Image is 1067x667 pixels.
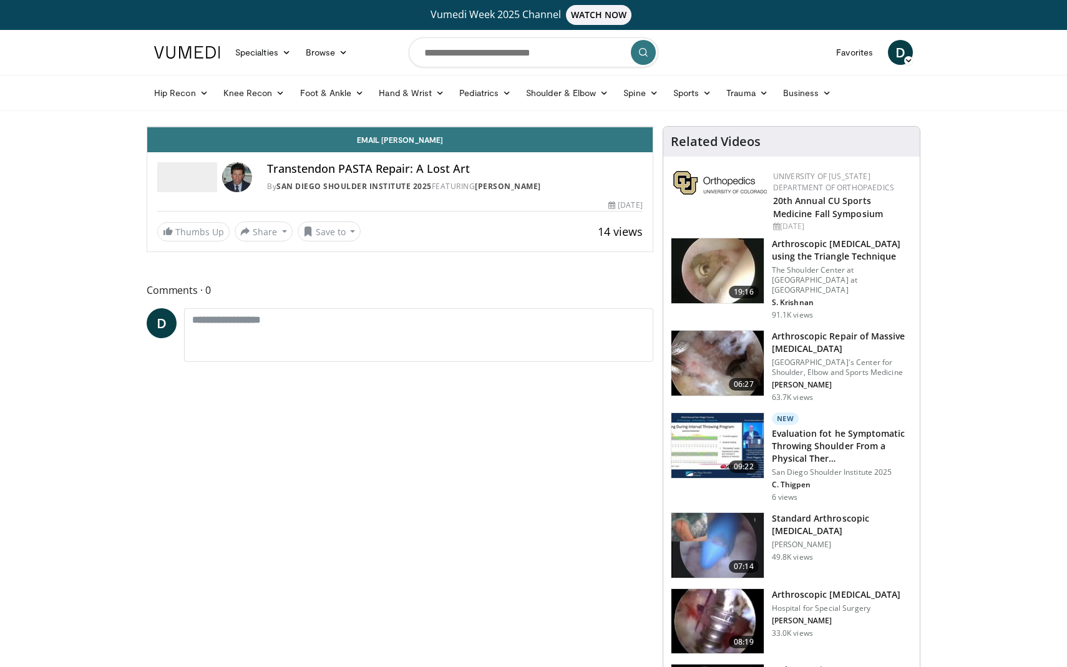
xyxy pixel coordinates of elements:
img: krish_3.png.150x105_q85_crop-smart_upscale.jpg [671,238,764,303]
div: [DATE] [608,200,642,211]
p: 6 views [772,492,798,502]
h3: Arthroscopic [MEDICAL_DATA] using the Triangle Technique [772,238,912,263]
span: Comments 0 [147,282,653,298]
button: Share [235,222,293,241]
p: S. Krishnan [772,298,912,308]
p: [PERSON_NAME] [772,380,912,390]
h3: Arthroscopic Repair of Massive [MEDICAL_DATA] [772,330,912,355]
p: New [772,412,799,425]
span: 09:22 [729,460,759,473]
span: 06:27 [729,378,759,391]
a: Favorites [829,40,880,65]
a: D [147,308,177,338]
a: Hand & Wrist [371,80,452,105]
p: [PERSON_NAME] [772,540,912,550]
a: Hip Recon [147,80,216,105]
img: 38854_0000_3.png.150x105_q85_crop-smart_upscale.jpg [671,513,764,578]
p: 33.0K views [772,628,813,638]
p: 49.8K views [772,552,813,562]
a: Business [776,80,839,105]
a: Spine [616,80,665,105]
a: Shoulder & Elbow [519,80,616,105]
a: Knee Recon [216,80,293,105]
p: [GEOGRAPHIC_DATA]'s Center for Shoulder, Elbow and Sports Medicine [772,358,912,377]
div: [DATE] [773,221,910,232]
a: D [888,40,913,65]
input: Search topics, interventions [409,37,658,67]
a: 20th Annual CU Sports Medicine Fall Symposium [773,195,883,220]
div: By FEATURING [267,181,643,192]
a: Vumedi Week 2025 ChannelWATCH NOW [156,5,911,25]
a: San Diego Shoulder Institute 2025 [276,181,432,192]
img: 281021_0002_1.png.150x105_q85_crop-smart_upscale.jpg [671,331,764,396]
a: Sports [666,80,719,105]
img: San Diego Shoulder Institute 2025 [157,162,217,192]
img: Avatar [222,162,252,192]
a: Pediatrics [452,80,519,105]
a: 07:14 Standard Arthroscopic [MEDICAL_DATA] [PERSON_NAME] 49.8K views [671,512,912,578]
button: Save to [298,222,361,241]
p: San Diego Shoulder Institute 2025 [772,467,912,477]
span: 07:14 [729,560,759,573]
p: C. Thigpen [772,480,912,490]
p: 91.1K views [772,310,813,320]
h3: Evaluation fot he Symptomatic Throwing Shoulder From a Physical Ther… [772,427,912,465]
a: 08:19 Arthroscopic [MEDICAL_DATA] Hospital for Special Surgery [PERSON_NAME] 33.0K views [671,588,912,655]
a: Browse [298,40,356,65]
p: [PERSON_NAME] [772,616,901,626]
a: University of [US_STATE] Department of Orthopaedics [773,171,894,193]
span: WATCH NOW [566,5,632,25]
span: 14 views [598,224,643,239]
a: Trauma [719,80,776,105]
a: [PERSON_NAME] [475,181,541,192]
img: VuMedi Logo [154,46,220,59]
h4: Related Videos [671,134,761,149]
a: 09:22 New Evaluation fot he Symptomatic Throwing Shoulder From a Physical Ther… San Diego Shoulde... [671,412,912,502]
img: 355603a8-37da-49b6-856f-e00d7e9307d3.png.150x105_q85_autocrop_double_scale_upscale_version-0.2.png [673,171,767,195]
span: 08:19 [729,636,759,648]
a: Specialties [228,40,298,65]
img: 52bd361f-5ad8-4d12-917c-a6aadf70de3f.150x105_q85_crop-smart_upscale.jpg [671,413,764,478]
a: 06:27 Arthroscopic Repair of Massive [MEDICAL_DATA] [GEOGRAPHIC_DATA]'s Center for Shoulder, Elbo... [671,330,912,402]
h3: Arthroscopic [MEDICAL_DATA] [772,588,901,601]
a: Foot & Ankle [293,80,372,105]
p: Hospital for Special Surgery [772,603,901,613]
img: 10051_3.png.150x105_q85_crop-smart_upscale.jpg [671,589,764,654]
a: 19:16 Arthroscopic [MEDICAL_DATA] using the Triangle Technique The Shoulder Center at [GEOGRAPHIC... [671,238,912,320]
h4: Transtendon PASTA Repair: A Lost Art [267,162,643,176]
p: The Shoulder Center at [GEOGRAPHIC_DATA] at [GEOGRAPHIC_DATA] [772,265,912,295]
a: Thumbs Up [157,222,230,241]
a: Email [PERSON_NAME] [147,127,653,152]
h3: Standard Arthroscopic [MEDICAL_DATA] [772,512,912,537]
p: 63.7K views [772,392,813,402]
span: 19:16 [729,286,759,298]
